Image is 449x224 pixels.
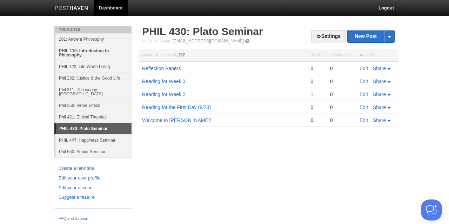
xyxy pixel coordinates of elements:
div: 0 [330,78,353,84]
a: Welcome to [PERSON_NAME]! [142,117,211,123]
img: Posthaven-bar [55,6,88,11]
span: Share [373,117,386,123]
a: New Post [348,30,394,42]
span: Share [373,104,386,110]
div: 6 [310,117,323,123]
li: Your Sites [54,26,132,33]
div: 1 [310,91,323,97]
a: PHIL 447: Happiness Seminar [55,134,132,146]
div: 0 [330,91,353,97]
th: Homepage Views [139,49,307,62]
a: [EMAIL_ADDRESS][DOMAIN_NAME] [173,39,244,43]
div: 0 [330,104,353,110]
a: Edit [360,79,368,84]
a: Reading for Week 2 [142,91,185,97]
a: Edit your user profile [59,175,127,182]
th: Actions [356,49,398,62]
th: Views [307,49,326,62]
div: 0 [330,65,353,72]
span: 197 [178,53,185,57]
a: Edit [360,66,368,71]
a: Edit [360,104,368,110]
a: Settings [311,30,346,43]
a: FAQ and Support [59,216,127,222]
a: Phil 311: Philosophy [GEOGRAPHIC_DATA] [55,84,132,100]
a: Phil 550: Senior Seminar [55,146,132,157]
span: Post by Email [142,39,171,43]
div: 0 [310,65,323,72]
a: Edit your account [59,184,127,192]
a: Reading for Week 3 [142,79,185,84]
a: Phil 232: Justice & the Good Life [55,72,132,84]
a: PHIL 110: Introduction to Philosophy [55,45,132,61]
a: Reading for the First Day (8/28) [142,104,211,110]
div: 0 [310,78,323,84]
a: Phil 421: Ethical Theories [55,111,132,123]
a: Edit [360,117,368,123]
a: PHIL 430: Plato Seminar [142,26,263,37]
a: PHIL 123: Life Worth Living [55,61,132,72]
span: Share [373,79,386,84]
a: Create a new site [59,165,127,172]
div: 0 [330,117,353,123]
div: 0 [310,104,323,110]
a: Reflection Papers [142,66,181,71]
a: 201: Ancient Philosophy [55,33,132,45]
span: Share [373,66,386,71]
iframe: Help Scout Beacon - Open [421,199,442,220]
a: Phil 356: Virtue Ethics [55,100,132,111]
span: Share [373,91,386,97]
a: PHIL 430: Plato Seminar [56,123,132,134]
a: Edit [360,91,368,97]
th: Comments [327,49,356,62]
a: Suggest a feature [59,194,127,201]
